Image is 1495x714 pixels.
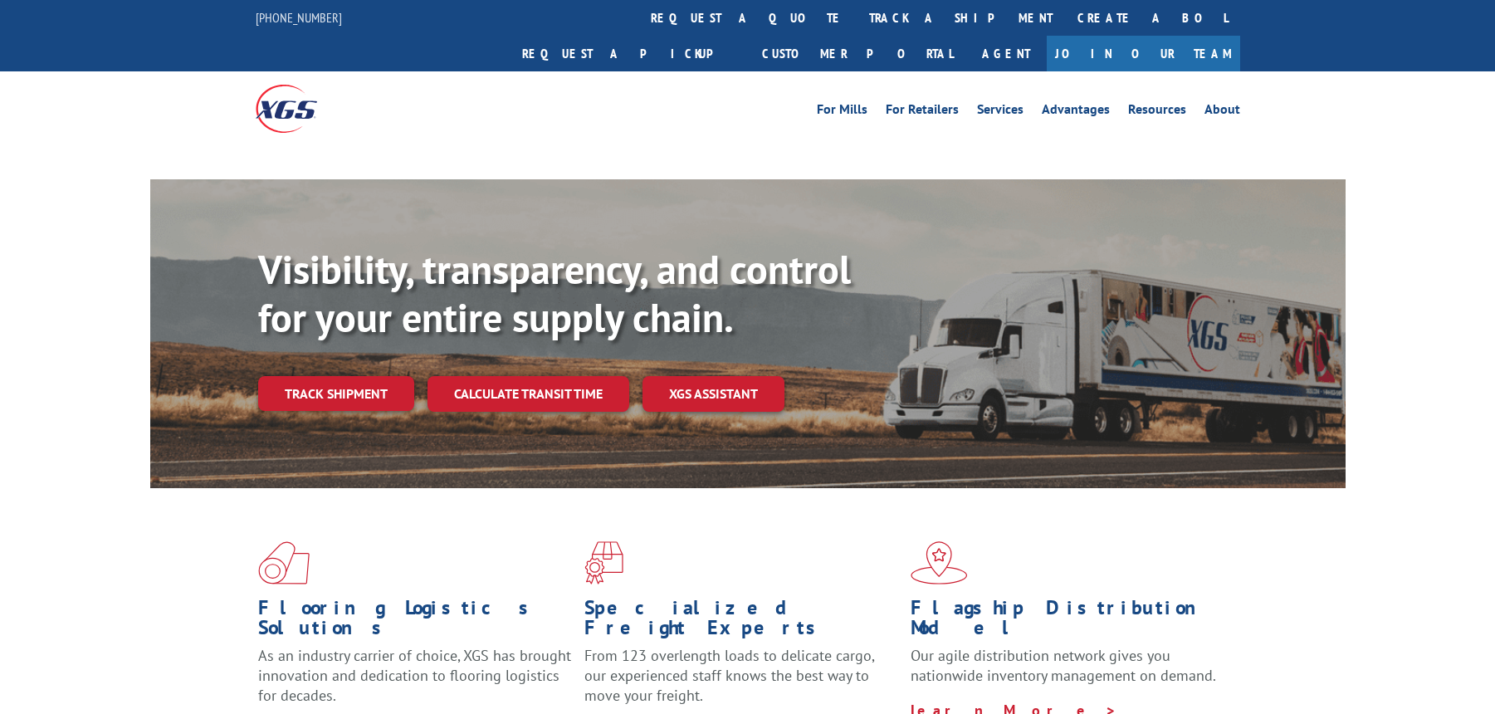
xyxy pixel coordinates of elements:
a: Services [977,103,1024,121]
a: Customer Portal [750,36,965,71]
a: XGS ASSISTANT [642,376,784,412]
a: Resources [1128,103,1186,121]
a: [PHONE_NUMBER] [256,9,342,26]
h1: Flagship Distribution Model [911,598,1224,646]
img: xgs-icon-flagship-distribution-model-red [911,541,968,584]
a: Track shipment [258,376,414,411]
h1: Specialized Freight Experts [584,598,898,646]
span: Our agile distribution network gives you nationwide inventory management on demand. [911,646,1216,685]
a: Calculate transit time [427,376,629,412]
h1: Flooring Logistics Solutions [258,598,572,646]
a: Advantages [1042,103,1110,121]
span: As an industry carrier of choice, XGS has brought innovation and dedication to flooring logistics... [258,646,571,705]
a: For Mills [817,103,867,121]
a: About [1204,103,1240,121]
a: Join Our Team [1047,36,1240,71]
b: Visibility, transparency, and control for your entire supply chain. [258,243,851,343]
a: Request a pickup [510,36,750,71]
a: Agent [965,36,1047,71]
img: xgs-icon-total-supply-chain-intelligence-red [258,541,310,584]
a: For Retailers [886,103,959,121]
img: xgs-icon-focused-on-flooring-red [584,541,623,584]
